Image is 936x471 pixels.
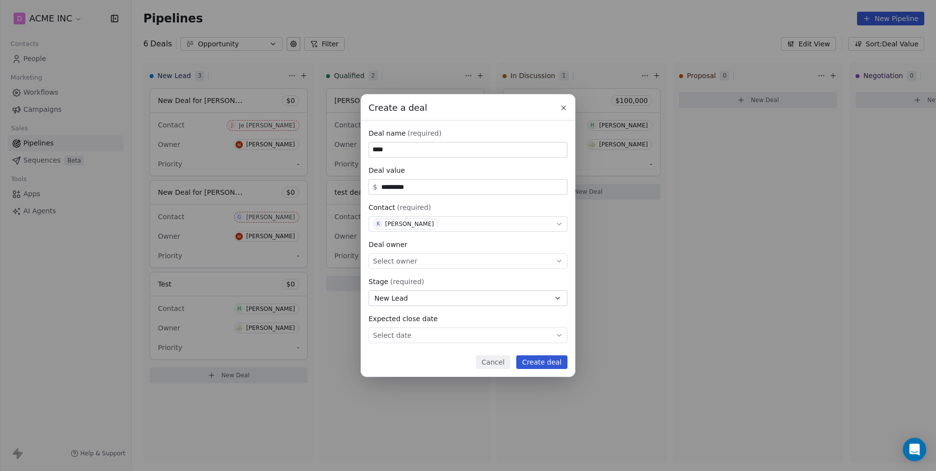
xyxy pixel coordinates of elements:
[369,203,395,212] span: Contact
[373,330,411,340] span: Select date
[476,355,510,369] button: Cancel
[369,314,567,324] div: Expected close date
[408,128,442,138] span: (required)
[390,277,424,287] span: (required)
[369,102,427,114] span: Create a deal
[369,128,406,138] span: Deal name
[397,203,431,212] span: (required)
[369,165,567,175] div: Deal value
[373,256,417,266] span: Select owner
[377,220,380,228] div: K
[516,355,567,369] button: Create deal
[369,240,567,249] div: Deal owner
[369,277,388,287] span: Stage
[373,182,377,192] span: $
[374,293,408,304] span: New Lead
[385,221,434,227] div: [PERSON_NAME]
